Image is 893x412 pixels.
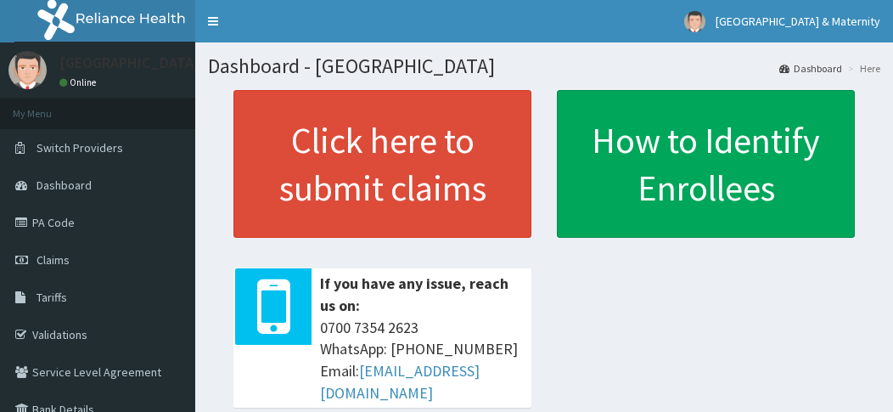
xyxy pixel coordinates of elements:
[320,274,508,315] b: If you have any issue, reach us on:
[320,317,523,404] span: 0700 7354 2623 WhatsApp: [PHONE_NUMBER] Email:
[8,51,47,89] img: User Image
[37,140,123,155] span: Switch Providers
[233,90,531,238] a: Click here to submit claims
[37,290,67,305] span: Tariffs
[557,90,855,238] a: How to Identify Enrollees
[59,76,100,88] a: Online
[37,178,92,193] span: Dashboard
[684,11,705,32] img: User Image
[779,61,842,76] a: Dashboard
[320,361,480,403] a: [EMAIL_ADDRESS][DOMAIN_NAME]
[716,14,880,29] span: [GEOGRAPHIC_DATA] & Maternity
[844,61,880,76] li: Here
[37,252,70,268] span: Claims
[59,55,281,71] p: [GEOGRAPHIC_DATA] & Maternity
[208,55,880,77] h1: Dashboard - [GEOGRAPHIC_DATA]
